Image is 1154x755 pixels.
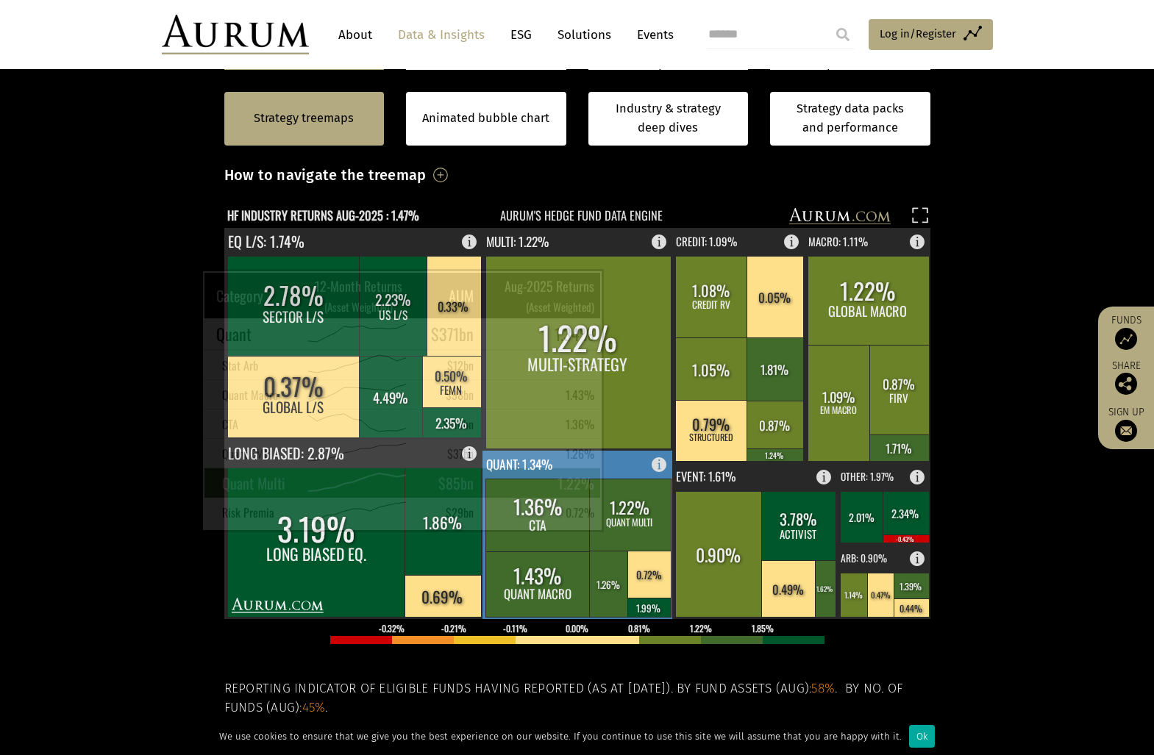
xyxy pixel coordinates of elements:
[422,109,549,128] a: Animated bubble chart
[224,679,930,718] h5: Reporting indicator of eligible funds having reported (as at [DATE]). By fund assets (Aug): . By ...
[391,21,492,49] a: Data & Insights
[162,15,309,54] img: Aurum
[331,21,380,49] a: About
[1115,373,1137,395] img: Share this post
[1105,361,1147,395] div: Share
[630,21,674,49] a: Events
[550,21,619,49] a: Solutions
[880,25,956,43] span: Log in/Register
[254,109,354,128] a: Strategy treemaps
[770,92,930,146] a: Strategy data packs and performance
[588,92,749,146] a: Industry & strategy deep dives
[1115,420,1137,442] img: Sign up to our newsletter
[302,700,326,715] span: 45%
[909,725,935,748] div: Ok
[828,20,858,49] input: Submit
[811,681,835,696] span: 58%
[1105,406,1147,442] a: Sign up
[1115,328,1137,350] img: Access Funds
[1105,314,1147,350] a: Funds
[869,19,993,50] a: Log in/Register
[224,162,427,187] h3: How to navigate the treemap
[503,21,539,49] a: ESG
